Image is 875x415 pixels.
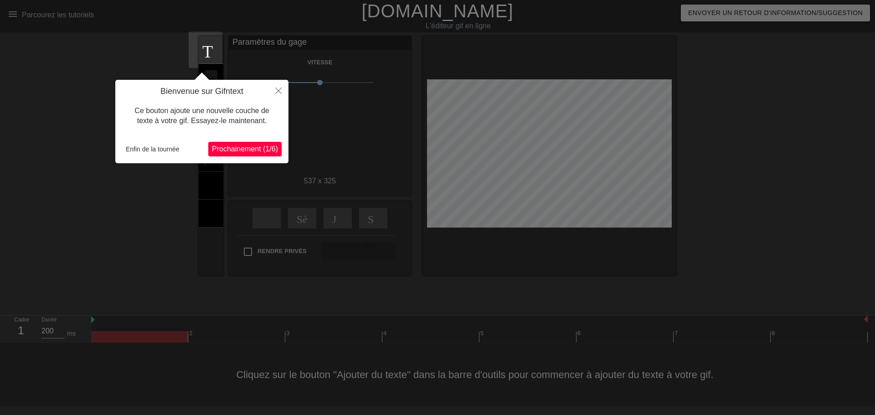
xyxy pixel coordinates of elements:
div: Ce bouton ajoute une nouvelle couche de texte à votre gif. Essayez-le maintenant. [122,97,282,135]
span: Prochainement (1/6) [212,145,278,153]
button: Enfin de la tournée [122,142,183,156]
button: Fermer [268,80,288,101]
button: Prochaine étape [208,142,282,156]
h4: Bienvenue sur Gifntext [122,87,282,97]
